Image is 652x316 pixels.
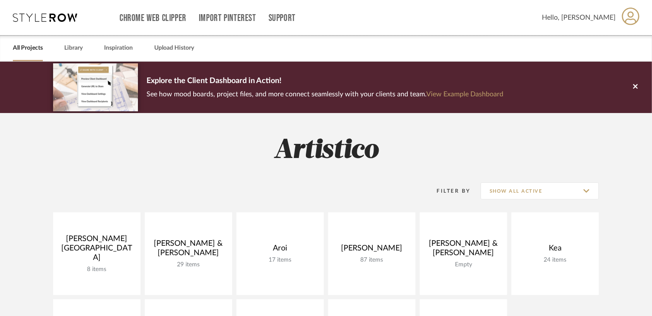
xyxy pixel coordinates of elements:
h2: Artistico [18,134,634,167]
a: View Example Dashboard [426,91,503,98]
div: Aroi [243,244,317,256]
div: [PERSON_NAME] & [PERSON_NAME] [427,239,500,261]
a: All Projects [13,42,43,54]
div: [PERSON_NAME][GEOGRAPHIC_DATA] [60,234,134,266]
div: Filter By [426,187,471,195]
div: 24 items [518,256,592,264]
div: [PERSON_NAME] & [PERSON_NAME] [152,239,225,261]
div: Empty [427,261,500,268]
div: 8 items [60,266,134,273]
div: Kea [518,244,592,256]
img: d5d033c5-7b12-40c2-a960-1ecee1989c38.png [53,63,138,111]
p: See how mood boards, project files, and more connect seamlessly with your clients and team. [147,88,503,100]
span: Hello, [PERSON_NAME] [542,12,616,23]
a: Inspiration [104,42,133,54]
a: Import Pinterest [199,15,256,22]
a: Support [269,15,296,22]
div: 87 items [335,256,409,264]
a: Upload History [154,42,194,54]
a: Chrome Web Clipper [120,15,186,22]
p: Explore the Client Dashboard in Action! [147,75,503,88]
div: [PERSON_NAME] [335,244,409,256]
div: 17 items [243,256,317,264]
a: Library [64,42,83,54]
div: 29 items [152,261,225,268]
